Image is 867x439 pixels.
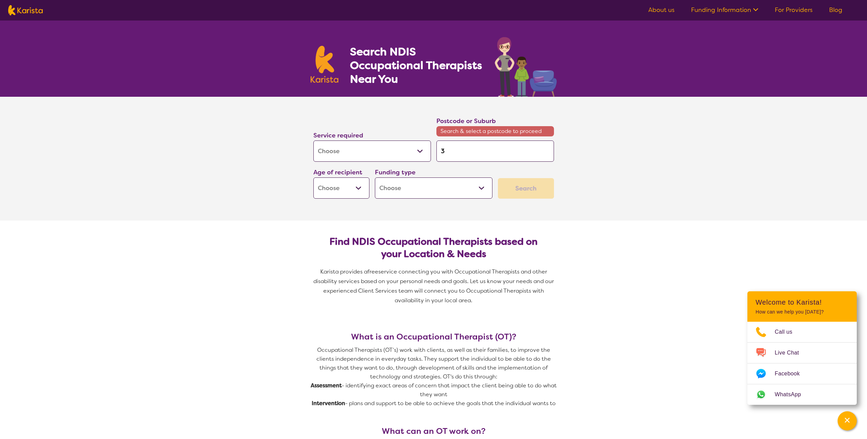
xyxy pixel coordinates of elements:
[691,6,758,14] a: Funding Information
[436,126,554,136] span: Search & select a postcode to proceed
[311,346,557,381] p: Occupational Therapists (OT’s) work with clients, as well as their families, to improve the clien...
[312,400,345,407] strong: Intervention
[436,117,496,125] label: Postcode or Suburb
[313,268,555,304] span: service connecting you with Occupational Therapists and other disability services based on your p...
[775,348,807,358] span: Live Chat
[320,268,367,275] span: Karista provides a
[838,411,857,430] button: Channel Menu
[367,268,378,275] span: free
[775,327,801,337] span: Call us
[648,6,675,14] a: About us
[436,141,554,162] input: Type
[747,384,857,405] a: Web link opens in a new tab.
[747,322,857,405] ul: Choose channel
[756,298,849,306] h2: Welcome to Karista!
[313,168,362,176] label: Age of recipient
[311,426,557,436] h3: What can an OT work on?
[375,168,416,176] label: Funding type
[311,332,557,342] h3: What is an Occupational Therapist (OT)?
[319,236,548,260] h2: Find NDIS Occupational Therapists based on your Location & Needs
[313,131,363,139] label: Service required
[311,381,557,399] p: - identifying exact areas of concern that impact the client being able to do what they want
[775,389,809,400] span: WhatsApp
[775,6,813,14] a: For Providers
[775,369,808,379] span: Facebook
[311,382,342,389] strong: Assessment
[829,6,842,14] a: Blog
[756,309,849,315] p: How can we help you [DATE]?
[311,46,339,83] img: Karista logo
[350,45,483,86] h1: Search NDIS Occupational Therapists Near You
[747,291,857,405] div: Channel Menu
[311,399,557,408] p: - plans and support to be able to achieve the goals that the individual wants to
[8,5,43,15] img: Karista logo
[495,37,557,97] img: occupational-therapy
